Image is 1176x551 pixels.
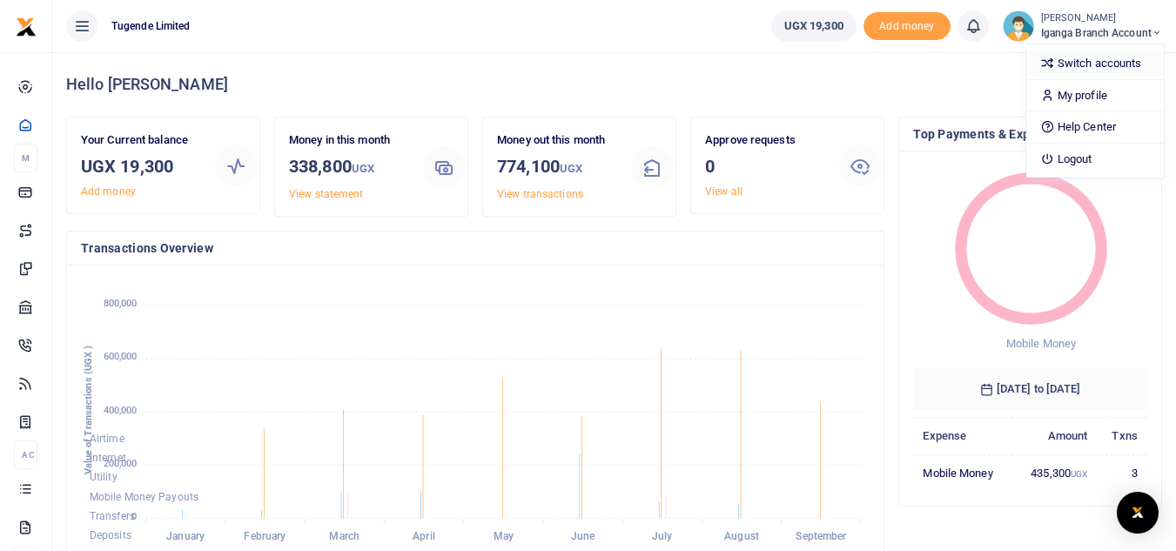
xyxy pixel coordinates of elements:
[131,511,137,522] tspan: 0
[413,531,435,543] tspan: April
[289,131,409,150] p: Money in this month
[1003,10,1034,42] img: profile-user
[81,131,201,150] p: Your Current balance
[1026,51,1164,76] a: Switch accounts
[16,17,37,37] img: logo-small
[913,417,1012,454] th: Expense
[1041,25,1162,41] span: Iganga Branch Account
[1071,469,1087,479] small: UGX
[560,162,582,175] small: UGX
[83,346,94,475] text: Value of Transactions (UGX )
[90,472,118,484] span: Utility
[90,491,198,503] span: Mobile Money Payouts
[104,458,138,469] tspan: 200,000
[705,153,825,179] h3: 0
[864,18,951,31] a: Add money
[329,531,360,543] tspan: March
[1026,115,1164,139] a: Help Center
[90,530,131,542] span: Deposits
[244,531,286,543] tspan: February
[16,19,37,32] a: logo-small logo-large logo-large
[352,162,374,175] small: UGX
[1097,417,1147,454] th: Txns
[104,299,138,310] tspan: 800,000
[796,531,847,543] tspan: September
[724,531,759,543] tspan: August
[90,433,124,445] span: Airtime
[81,239,870,258] h4: Transactions Overview
[289,188,363,200] a: View statement
[913,124,1147,144] h4: Top Payments & Expenses
[764,10,864,42] li: Wallet ballance
[1003,10,1162,42] a: profile-user [PERSON_NAME] Iganga Branch Account
[497,131,617,150] p: Money out this month
[104,18,198,34] span: Tugende Limited
[90,510,135,522] span: Transfers
[705,131,825,150] p: Approve requests
[864,12,951,41] li: Toup your wallet
[1026,147,1164,171] a: Logout
[90,452,126,464] span: Internet
[289,153,409,182] h3: 338,800
[771,10,857,42] a: UGX 19,300
[1026,84,1164,108] a: My profile
[1006,337,1076,350] span: Mobile Money
[1117,492,1159,534] div: Open Intercom Messenger
[166,531,205,543] tspan: January
[864,12,951,41] span: Add money
[104,352,138,363] tspan: 600,000
[705,185,743,198] a: View all
[14,440,37,469] li: Ac
[1041,11,1162,26] small: [PERSON_NAME]
[497,153,617,182] h3: 774,100
[913,368,1147,410] h6: [DATE] to [DATE]
[1097,454,1147,491] td: 3
[1012,454,1097,491] td: 435,300
[1012,417,1097,454] th: Amount
[14,144,37,172] li: M
[913,454,1012,491] td: Mobile Money
[104,405,138,416] tspan: 400,000
[81,153,201,179] h3: UGX 19,300
[66,75,1162,94] h4: Hello [PERSON_NAME]
[497,188,583,200] a: View transactions
[81,185,136,198] a: Add money
[784,17,843,35] span: UGX 19,300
